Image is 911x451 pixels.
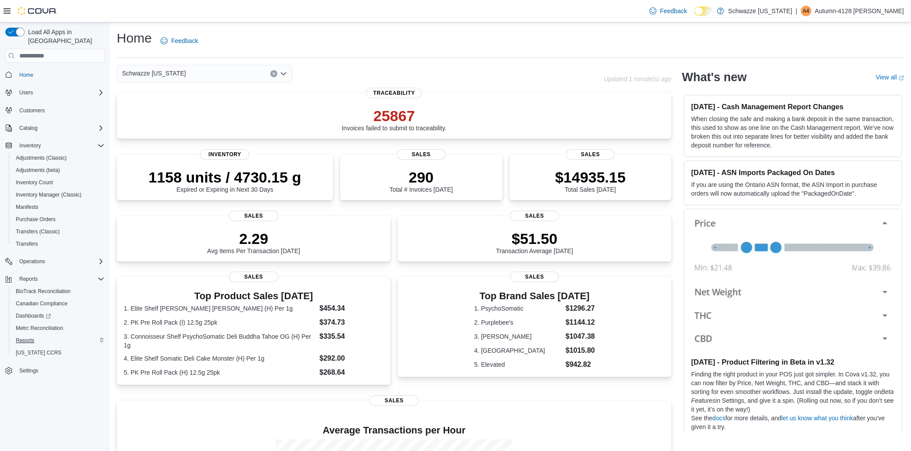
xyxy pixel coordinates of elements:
button: Adjustments (beta) [9,164,108,176]
dt: 2. PK Pre Roll Pack (I) 12.5g 25pk [124,318,316,327]
p: Autumn-4128 [PERSON_NAME] [815,6,904,16]
span: BioTrack Reconciliation [16,288,71,295]
div: Transaction Average [DATE] [496,230,573,254]
dt: 1. Elite Shelf [PERSON_NAME] [PERSON_NAME] (H) Per 1g [124,304,316,313]
span: Feedback [171,36,198,45]
span: Operations [19,258,45,265]
dd: $268.64 [319,367,384,378]
a: Transfers [12,239,41,249]
dd: $292.00 [319,353,384,364]
span: Inventory Manager (Classic) [16,191,82,198]
dt: 4. [GEOGRAPHIC_DATA] [474,346,562,355]
a: Manifests [12,202,42,212]
span: Sales [397,149,445,160]
em: Beta Features [691,388,894,404]
dt: 3. Connoisseur Shelf PsychoSomatic Deli Buddha Tahoe OG (H) Per 1g [124,332,316,350]
span: Transfers [16,240,38,247]
p: If you are using the Ontario ASN format, the ASN Import in purchase orders will now automatically... [691,180,895,198]
span: Users [19,89,33,96]
svg: External link [899,75,904,81]
div: Total Sales [DATE] [555,168,626,193]
div: Expired or Expiring in Next 30 Days [149,168,301,193]
a: Home [16,70,37,80]
span: Catalog [19,125,37,132]
span: Washington CCRS [12,347,104,358]
div: Total # Invoices [DATE] [390,168,453,193]
a: Canadian Compliance [12,298,71,309]
span: Home [16,69,104,80]
dd: $1015.80 [566,345,595,356]
span: Customers [16,105,104,116]
button: Catalog [2,122,108,134]
span: Schwazze [US_STATE] [122,68,186,79]
span: Catalog [16,123,104,133]
a: Settings [16,365,42,376]
span: Settings [16,365,104,376]
button: Inventory [16,140,44,151]
button: Inventory Count [9,176,108,189]
span: Metrc Reconciliation [12,323,104,333]
h3: Top Brand Sales [DATE] [474,291,595,301]
span: Operations [16,256,104,267]
a: Feedback [157,32,201,50]
dt: 4. Elite Shelf Somatic Deli Cake Monster (H) Per 1g [124,354,316,363]
button: Home [2,68,108,81]
button: Inventory Manager (Classic) [9,189,108,201]
span: Reports [19,276,38,283]
span: Inventory [19,142,41,149]
button: Operations [2,255,108,268]
span: Traceability [366,88,422,98]
span: Inventory Count [12,177,104,188]
button: Reports [9,334,108,347]
a: Dashboards [12,311,54,321]
p: 290 [390,168,453,186]
span: Sales [510,272,559,282]
span: Metrc Reconciliation [16,325,63,332]
p: See the for more details, and after you’ve given it a try. [691,414,895,431]
button: Canadian Compliance [9,297,108,310]
p: $51.50 [496,230,573,247]
span: Purchase Orders [16,216,56,223]
p: | [796,6,797,16]
span: Adjustments (beta) [12,165,104,175]
span: Users [16,87,104,98]
dd: $1047.38 [566,331,595,342]
a: Purchase Orders [12,214,59,225]
a: Customers [16,105,48,116]
button: Inventory [2,140,108,152]
button: Transfers [9,238,108,250]
dt: 1. PsychoSomatic [474,304,562,313]
a: Inventory Manager (Classic) [12,190,85,200]
p: 1158 units / 4730.15 g [149,168,301,186]
span: Sales [566,149,615,160]
span: Sales [510,211,559,221]
a: Adjustments (Classic) [12,153,70,163]
span: Adjustments (Classic) [16,154,67,161]
button: Customers [2,104,108,117]
dt: 3. [PERSON_NAME] [474,332,562,341]
p: 2.29 [207,230,300,247]
button: Users [2,86,108,99]
span: Inventory Count [16,179,53,186]
dd: $335.54 [319,331,384,342]
h1: Home [117,29,152,47]
span: [US_STATE] CCRS [16,349,61,356]
span: BioTrack Reconciliation [12,286,104,297]
h2: What's new [682,70,746,84]
h3: [DATE] - Product Filtering in Beta in v1.32 [691,358,895,366]
p: $14935.15 [555,168,626,186]
span: Reports [16,337,34,344]
a: Reports [12,335,38,346]
button: Adjustments (Classic) [9,152,108,164]
a: Dashboards [9,310,108,322]
h3: Top Product Sales [DATE] [124,291,384,301]
img: Cova [18,7,57,15]
span: Home [19,72,33,79]
a: BioTrack Reconciliation [12,286,74,297]
span: Purchase Orders [12,214,104,225]
span: Canadian Compliance [12,298,104,309]
span: Dashboards [16,312,51,319]
span: Canadian Compliance [16,300,68,307]
span: Manifests [12,202,104,212]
